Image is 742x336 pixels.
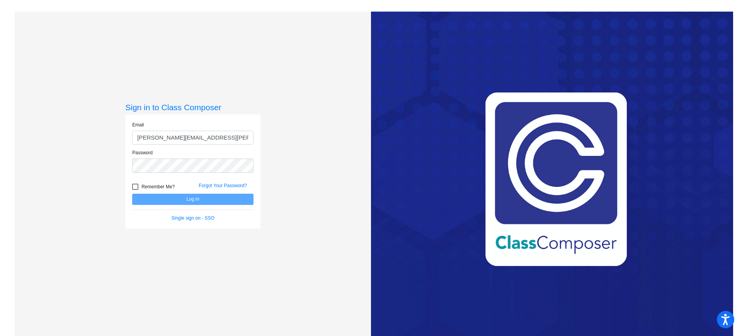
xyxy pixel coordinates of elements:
[141,182,175,191] span: Remember Me?
[125,102,260,112] h3: Sign in to Class Composer
[132,194,254,205] button: Log In
[199,183,247,188] a: Forgot Your Password?
[132,149,153,156] label: Password
[132,121,144,128] label: Email
[172,215,214,221] a: Single sign on - SSO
